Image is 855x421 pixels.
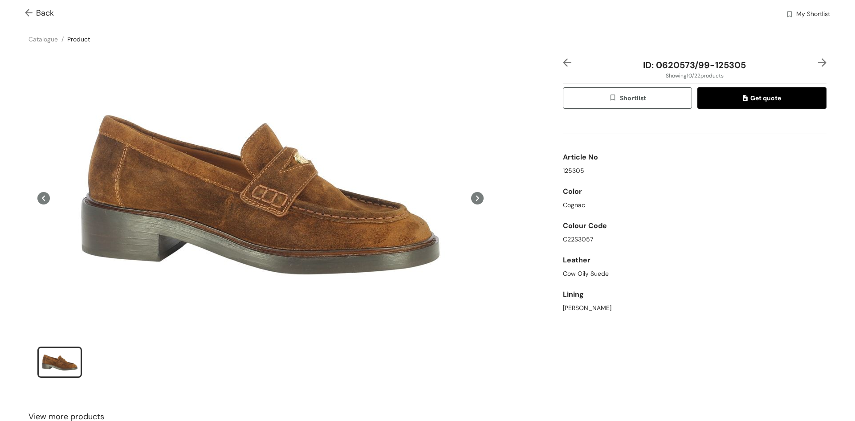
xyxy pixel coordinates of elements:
div: Article No [563,148,826,166]
button: quoteGet quote [697,87,826,109]
div: Lining [563,286,826,303]
img: left [563,58,571,67]
div: [PERSON_NAME] [563,303,826,313]
div: C22S3057 [563,235,826,244]
img: wishlist [609,94,619,103]
li: slide item 1 [37,347,82,378]
img: right [818,58,826,67]
div: 125305 [563,166,826,176]
img: Go back [25,9,36,18]
div: Colour Code [563,217,826,235]
button: wishlistShortlist [563,87,692,109]
img: quote [743,95,750,103]
div: Leather [563,251,826,269]
div: Cow Oily Suede [563,269,826,278]
span: / [61,35,64,43]
span: My Shortlist [796,9,830,20]
span: Back [25,7,54,19]
span: Showing 10 / 22 products [666,72,724,80]
div: Color [563,183,826,200]
span: ID: 0620573/99-125305 [643,59,746,71]
span: Get quote [743,93,781,103]
a: Catalogue [28,35,58,43]
a: Product [67,35,90,43]
span: Shortlist [609,93,646,103]
div: Cognac [563,200,826,210]
img: wishlist [786,10,794,20]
